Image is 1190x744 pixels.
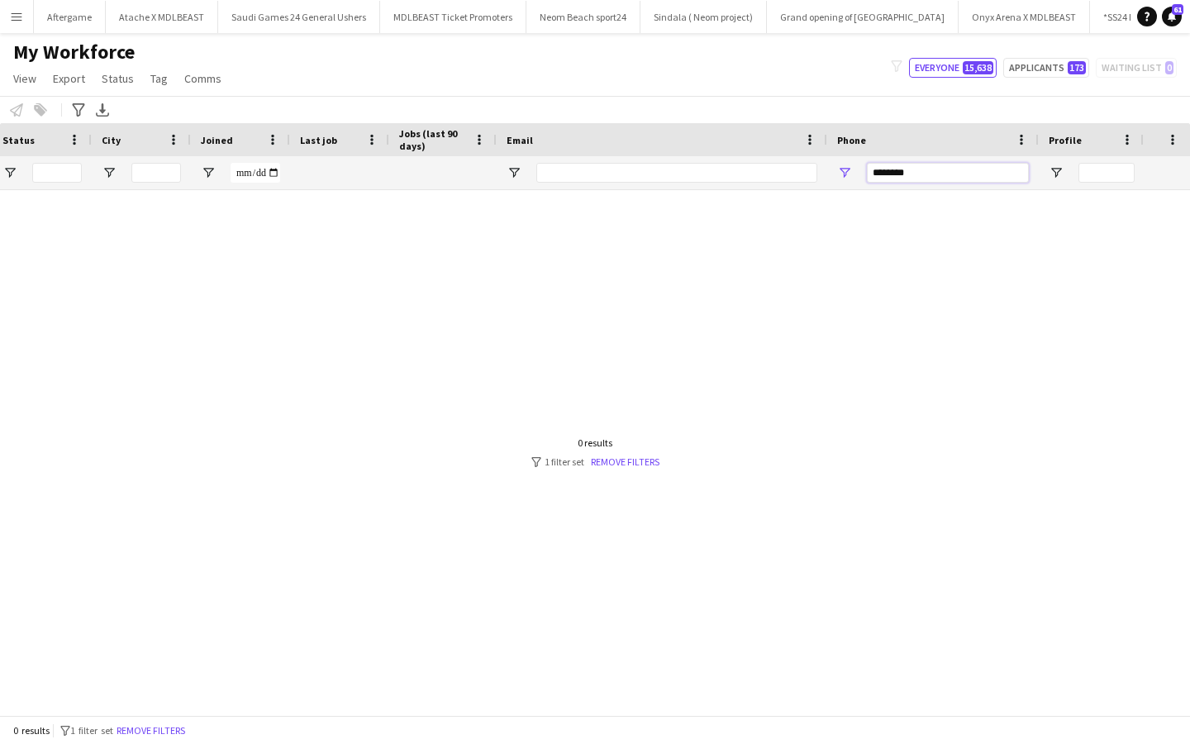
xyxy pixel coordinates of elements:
input: City Filter Input [131,163,181,183]
span: Status [2,134,35,146]
span: Last job [300,134,337,146]
button: Grand opening of [GEOGRAPHIC_DATA] [767,1,959,33]
button: Open Filter Menu [2,165,17,180]
button: Sindala ( Neom project) [640,1,767,33]
a: View [7,68,43,89]
span: Joined [201,134,233,146]
input: Profile Filter Input [1078,163,1135,183]
button: Open Filter Menu [837,165,852,180]
span: Status [102,71,134,86]
div: 1 filter set [531,455,659,468]
span: Phone [837,134,866,146]
span: My Workforce [13,40,135,64]
a: Export [46,68,92,89]
app-action-btn: Export XLSX [93,100,112,120]
span: Export [53,71,85,86]
input: Joined Filter Input [231,163,280,183]
button: Open Filter Menu [102,165,117,180]
button: Open Filter Menu [507,165,521,180]
a: Comms [178,68,228,89]
span: 1 filter set [70,724,113,737]
span: Comms [184,71,221,86]
span: View [13,71,36,86]
button: Atache X MDLBEAST [106,1,218,33]
input: Email Filter Input [536,163,817,183]
a: Remove filters [591,455,659,468]
div: 0 results [531,436,659,449]
span: Email [507,134,533,146]
span: Profile [1049,134,1082,146]
span: Tag [150,71,168,86]
span: Jobs (last 90 days) [399,127,467,152]
span: 173 [1068,61,1086,74]
button: Remove filters [113,722,188,740]
a: Tag [144,68,174,89]
a: 61 [1162,7,1182,26]
button: MDLBEAST Ticket Promoters [380,1,526,33]
app-action-btn: Advanced filters [69,100,88,120]
button: Onyx Arena X MDLBEAST [959,1,1090,33]
span: City [102,134,121,146]
a: Status [95,68,140,89]
button: Aftergame [34,1,106,33]
button: Open Filter Menu [1049,165,1064,180]
input: Status Filter Input [32,163,82,183]
button: Everyone15,638 [909,58,997,78]
span: 15,638 [963,61,993,74]
button: Applicants173 [1003,58,1089,78]
button: Neom Beach sport24 [526,1,640,33]
span: 61 [1172,4,1183,15]
button: Saudi Games 24 General Ushers [218,1,380,33]
button: Open Filter Menu [201,165,216,180]
input: Phone Filter Input [867,163,1029,183]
